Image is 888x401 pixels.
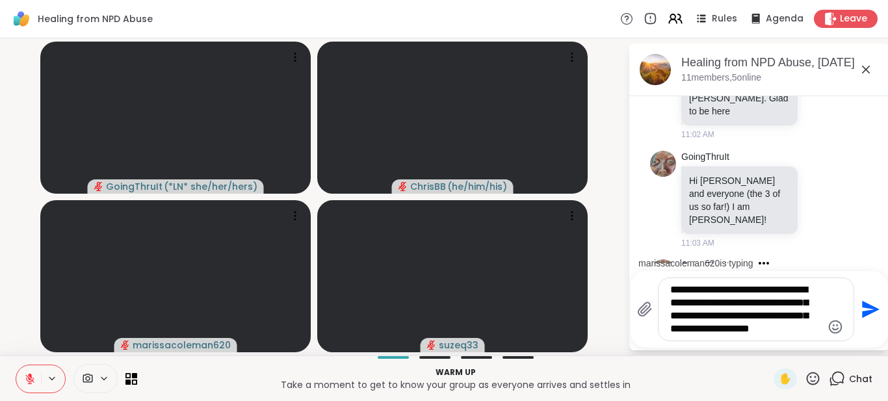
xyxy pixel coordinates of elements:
p: Take a moment to get to know your group as everyone arrives and settles in [145,378,766,391]
span: GoingThruIt [106,180,163,193]
textarea: Type your message [670,283,822,335]
span: ( he/him/his ) [447,180,507,193]
button: Emoji picker [828,319,843,335]
span: audio-muted [398,182,408,191]
div: marissacoleman620 is typing [638,257,753,270]
span: ✋ [779,371,792,387]
span: Rules [712,12,737,25]
span: suzeq33 [439,339,478,352]
span: Leave [840,12,867,25]
span: ( *LN* she/her/hers ) [164,180,257,193]
span: marissacoleman620 [133,339,231,352]
div: Healing from NPD Abuse, [DATE] [681,55,879,71]
span: 11:02 AM [681,129,714,140]
p: Hi. I'm [PERSON_NAME]. Glad to be here [689,79,790,118]
span: Chat [849,372,872,385]
p: Warm up [145,367,766,378]
span: Agenda [766,12,803,25]
img: ShareWell Logomark [10,8,33,30]
img: https://sharewell-space-live.sfo3.digitaloceanspaces.com/user-generated/48fc4fc7-d9bc-4228-993b-a... [650,151,676,177]
span: Healing from NPD Abuse [38,12,153,25]
a: GoingThruIt [681,151,729,164]
button: Send [854,295,883,324]
span: audio-muted [94,182,103,191]
img: Healing from NPD Abuse, Sep 13 [640,54,671,85]
span: ChrisBB [410,180,446,193]
p: 11 members, 5 online [681,71,761,84]
span: audio-muted [121,341,130,350]
p: Hi [PERSON_NAME] and everyone (the 3 of us so far!) I am [PERSON_NAME]! [689,174,790,226]
span: 11:03 AM [681,237,714,249]
span: audio-muted [427,341,436,350]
